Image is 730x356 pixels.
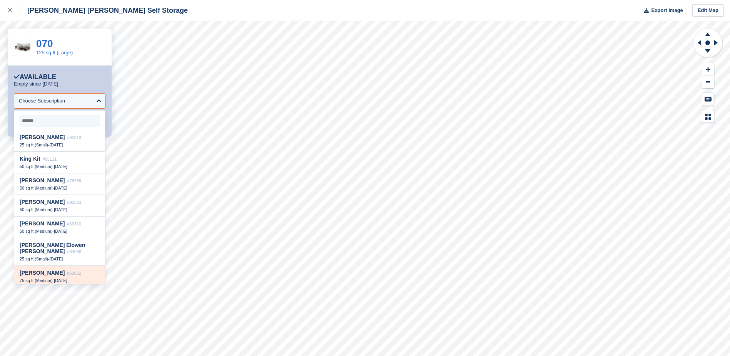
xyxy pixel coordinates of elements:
span: [DATE] [50,143,63,147]
div: - [20,164,100,169]
div: - [20,142,100,148]
a: 070 [36,38,53,49]
a: 125 sq ft (Large) [36,50,73,55]
span: [DATE] [50,257,63,261]
span: #78739 [67,178,81,183]
a: Edit Map [692,4,724,17]
button: Zoom In [702,63,714,76]
span: [PERSON_NAME] Elowen [PERSON_NAME] [20,242,85,254]
span: #64038 [67,249,81,254]
div: - [20,256,100,262]
div: - [20,278,100,283]
div: [PERSON_NAME] [PERSON_NAME] Self Storage [20,6,188,15]
span: King Kit [20,156,40,162]
button: Keyboard Shortcuts [702,93,714,106]
span: [DATE] [54,229,67,233]
div: Choose Subscription [19,97,65,105]
span: Export Image [651,7,683,14]
div: - [20,207,100,212]
div: Available [14,73,56,81]
span: [PERSON_NAME] [20,220,65,227]
span: [DATE] [54,207,67,212]
span: [PERSON_NAME] [20,134,65,140]
span: [PERSON_NAME] [20,177,65,183]
span: 50 sq ft (Medium) [20,186,53,190]
span: 50 sq ft (Medium) [20,229,53,233]
span: [DATE] [54,278,67,283]
span: [PERSON_NAME] [20,270,65,276]
span: [DATE] [54,164,67,169]
span: 75 sq ft (Medium) [20,278,53,283]
span: #92583 [67,200,81,205]
span: #63652 [67,271,81,275]
div: - [20,185,100,191]
button: Export Image [639,4,683,17]
button: Zoom Out [702,76,714,89]
div: - [20,228,100,234]
span: 25 sq ft (Small) [20,143,48,147]
p: Empty since [DATE] [14,81,58,87]
span: 25 sq ft (Small) [20,257,48,261]
span: 50 sq ft (Medium) [20,207,53,212]
span: #65111 [43,157,57,161]
span: #69310 [67,222,81,226]
img: 125-sqft-unit.jpg [14,40,32,54]
span: #80813 [67,135,81,140]
span: 50 sq ft (Medium) [20,164,53,169]
span: [PERSON_NAME] [20,199,65,205]
button: Map Legend [702,110,714,123]
span: [DATE] [54,186,67,190]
